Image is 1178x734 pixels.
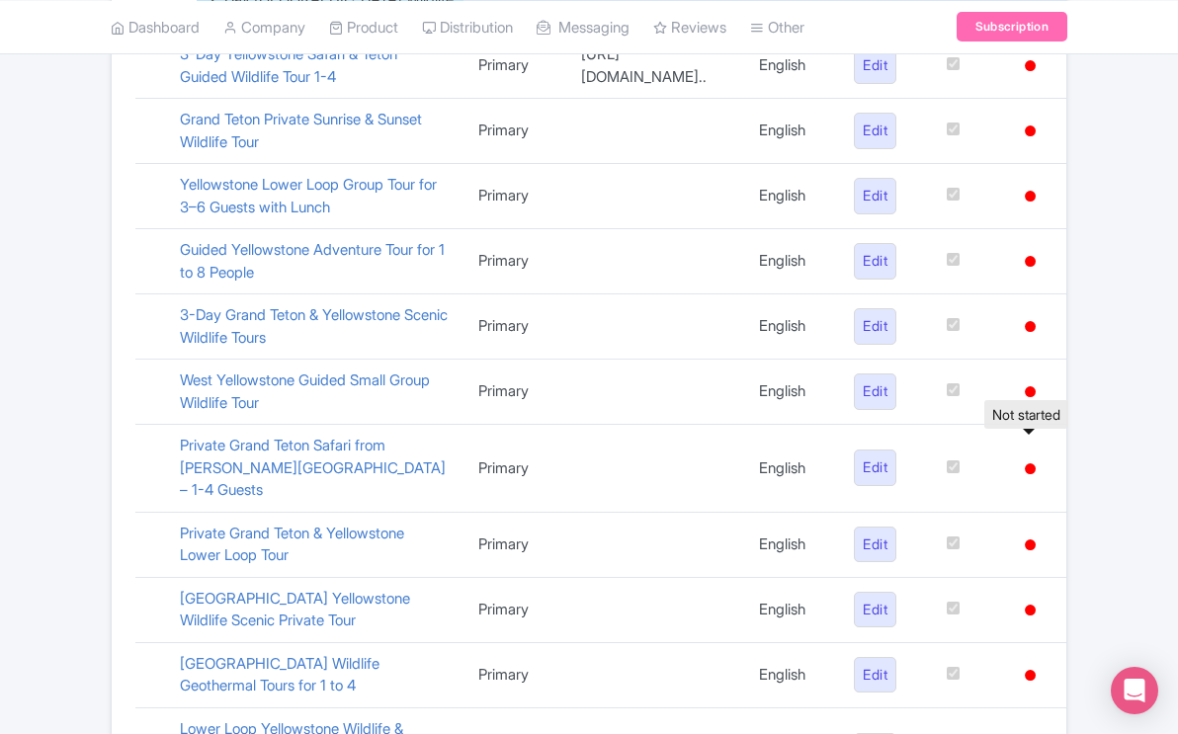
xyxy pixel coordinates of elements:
a: Edit [854,657,896,693]
a: [GEOGRAPHIC_DATA] Wildlife Geothermal Tours for 1 to 4 [180,654,379,695]
td: [URL][DOMAIN_NAME].. [566,34,745,99]
td: Primary [463,512,566,577]
a: Grand Teton Private Sunrise & Sunset Wildlife Tour [180,110,422,151]
a: 3-Day Grand Teton & Yellowstone Scenic Wildlife Tours [180,305,448,347]
td: Primary [463,99,566,164]
div: Open Intercom Messenger [1111,667,1158,714]
a: Edit [854,308,896,345]
div: Not started [984,400,1068,429]
a: Edit [854,449,896,486]
td: Primary [463,229,566,294]
a: [GEOGRAPHIC_DATA] Yellowstone Wildlife Scenic Private Tour [180,589,410,630]
a: Subscription [957,12,1067,41]
td: English [744,99,839,164]
a: Edit [854,113,896,149]
td: Primary [463,577,566,642]
a: ​3-Day Yellowstone Safari & Teton Guided Wildlife Tour 1-4 [180,44,397,86]
td: Primary [463,360,566,425]
td: English [744,164,839,229]
a: Edit [854,592,896,628]
a: Guided Yellowstone Adventure Tour for 1 to 8 People [180,240,445,282]
td: English [744,642,839,707]
td: Primary [463,164,566,229]
a: Yellowstone Lower Loop Group Tour for 3–6 Guests with Lunch [180,175,437,216]
a: Edit [854,178,896,214]
a: Edit [854,47,896,84]
td: English [744,34,839,99]
a: West Yellowstone Guided Small Group Wildlife Tour [180,370,430,412]
td: English [744,229,839,294]
td: Primary [463,642,566,707]
td: Primary [463,425,566,513]
a: Edit [854,243,896,280]
td: English [744,577,839,642]
a: Edit [854,373,896,410]
a: Private Grand Teton Safari from [PERSON_NAME][GEOGRAPHIC_DATA] – 1-4 Guests [180,436,446,499]
a: Private Grand Teton & Yellowstone Lower Loop Tour [180,524,404,565]
td: Primary [463,34,566,99]
td: English [744,425,839,513]
td: English [744,512,839,577]
td: English [744,360,839,425]
td: English [744,294,839,360]
td: Primary [463,294,566,360]
a: Edit [854,527,896,563]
